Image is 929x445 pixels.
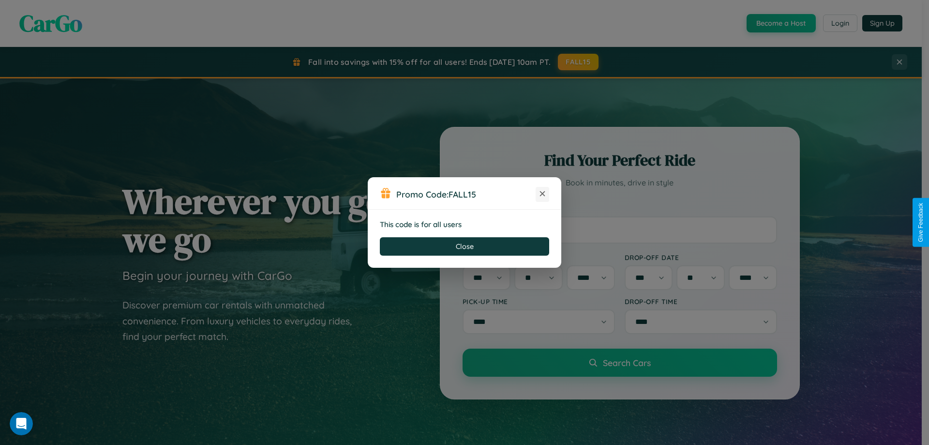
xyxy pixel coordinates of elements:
iframe: Intercom live chat [10,412,33,435]
strong: This code is for all users [380,220,462,229]
b: FALL15 [449,189,476,199]
button: Close [380,237,549,256]
div: Give Feedback [917,203,924,242]
h3: Promo Code: [396,189,536,199]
